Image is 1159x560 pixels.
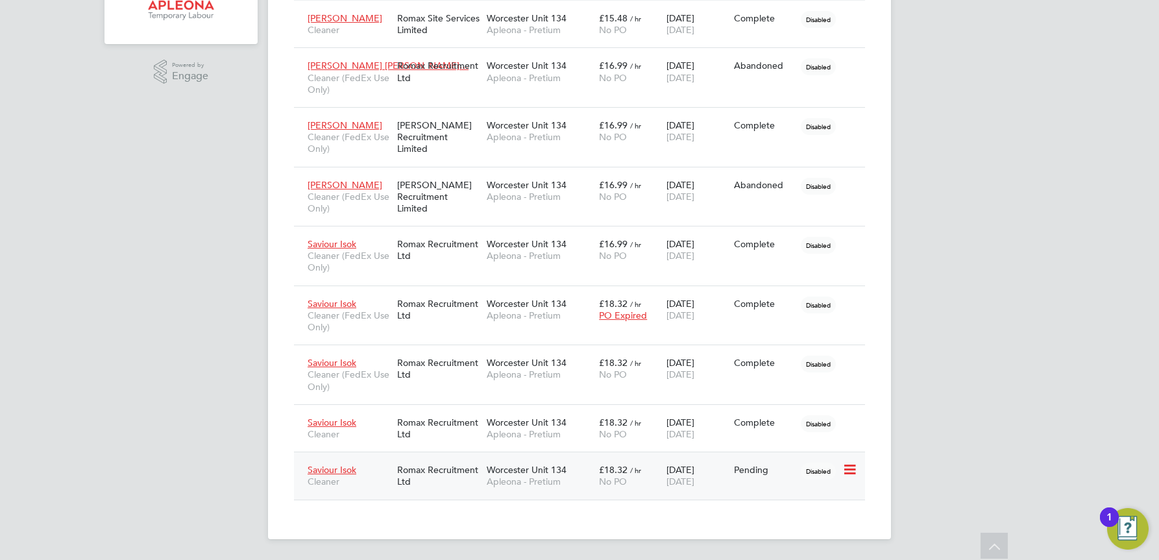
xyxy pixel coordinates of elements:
div: [DATE] [663,350,731,387]
span: / hr [630,239,641,249]
div: Romax Recruitment Ltd [394,410,483,446]
span: £16.99 [599,238,628,250]
span: £18.32 [599,298,628,310]
span: No PO [599,428,627,440]
span: Apleona - Pretium [487,191,592,202]
div: Pending [734,464,795,476]
span: Disabled [801,58,836,75]
span: £15.48 [599,12,628,24]
span: No PO [599,369,627,380]
span: Worcester Unit 134 [487,179,567,191]
span: No PO [599,191,627,202]
span: Saviour Isok [308,238,356,250]
span: [PERSON_NAME] [308,119,382,131]
span: Disabled [801,356,836,372]
div: Romax Recruitment Ltd [394,53,483,90]
button: Open Resource Center, 1 new notification [1107,508,1149,550]
div: [DATE] [663,113,731,149]
span: Cleaner [308,476,391,487]
a: Saviour IsokCleaner (FedEx Use Only)Romax Recruitment LtdWorcester Unit 134Apleona - Pretium£18.3... [304,350,865,361]
a: [PERSON_NAME]Cleaner (FedEx Use Only)[PERSON_NAME] Recruitment LimitedWorcester Unit 134Apleona -... [304,112,865,123]
span: Disabled [801,463,836,480]
div: [PERSON_NAME] Recruitment Limited [394,113,483,162]
span: Disabled [801,11,836,28]
span: Disabled [801,118,836,135]
span: [DATE] [666,250,694,262]
span: No PO [599,250,627,262]
span: Apleona - Pretium [487,131,592,143]
span: [DATE] [666,310,694,321]
span: £18.32 [599,464,628,476]
span: PO Expired [599,310,647,321]
a: Saviour IsokCleaner (FedEx Use Only)Romax Recruitment LtdWorcester Unit 134Apleona - Pretium£16.9... [304,231,865,242]
a: Saviour IsokCleanerRomax Recruitment LtdWorcester Unit 134Apleona - Pretium£18.32 / hrNo PO[DATE]... [304,409,865,420]
a: [PERSON_NAME]Cleaner (FedEx Use Only)[PERSON_NAME] Recruitment LimitedWorcester Unit 134Apleona -... [304,172,865,183]
span: [DATE] [666,24,694,36]
span: No PO [599,72,627,84]
span: [DATE] [666,191,694,202]
div: Romax Recruitment Ltd [394,291,483,328]
span: £18.32 [599,357,628,369]
span: Cleaner (FedEx Use Only) [308,310,391,333]
span: Worcester Unit 134 [487,298,567,310]
span: Worcester Unit 134 [487,238,567,250]
span: Worcester Unit 134 [487,119,567,131]
a: [PERSON_NAME]CleanerRomax Site Services LimitedWorcester Unit 134Apleona - Pretium£15.48 / hrNo P... [304,5,865,16]
div: Abandoned [734,179,795,191]
span: [PERSON_NAME] [308,179,382,191]
div: Complete [734,298,795,310]
a: [PERSON_NAME] [PERSON_NAME]…Cleaner (FedEx Use Only)Romax Recruitment LtdWorcester Unit 134Apleon... [304,53,865,64]
span: / hr [630,14,641,23]
div: [DATE] [663,291,731,328]
div: Romax Recruitment Ltd [394,350,483,387]
div: [DATE] [663,53,731,90]
div: Romax Recruitment Ltd [394,232,483,268]
span: Cleaner (FedEx Use Only) [308,250,391,273]
span: Disabled [801,237,836,254]
span: Saviour Isok [308,464,356,476]
span: / hr [630,299,641,309]
span: £16.99 [599,179,628,191]
div: Romax Site Services Limited [394,6,483,42]
div: [DATE] [663,410,731,446]
span: / hr [630,180,641,190]
a: Saviour IsokCleaner (FedEx Use Only)Romax Recruitment LtdWorcester Unit 134Apleona - Pretium£18.3... [304,291,865,302]
div: Complete [734,119,795,131]
div: [DATE] [663,457,731,494]
div: 1 [1106,517,1112,534]
div: Complete [734,12,795,24]
span: Disabled [801,178,836,195]
div: Complete [734,417,795,428]
span: Apleona - Pretium [487,250,592,262]
span: / hr [630,418,641,428]
span: Cleaner [308,24,391,36]
span: Engage [172,71,208,82]
span: Apleona - Pretium [487,476,592,487]
span: Apleona - Pretium [487,72,592,84]
span: £16.99 [599,119,628,131]
div: Complete [734,238,795,250]
span: Cleaner (FedEx Use Only) [308,369,391,392]
span: Powered by [172,60,208,71]
span: [DATE] [666,428,694,440]
a: Powered byEngage [154,60,209,84]
span: Worcester Unit 134 [487,12,567,24]
span: Saviour Isok [308,298,356,310]
span: Apleona - Pretium [487,24,592,36]
div: Abandoned [734,60,795,71]
div: [PERSON_NAME] Recruitment Limited [394,173,483,221]
span: £16.99 [599,60,628,71]
span: [DATE] [666,131,694,143]
span: Cleaner [308,428,391,440]
span: / hr [630,465,641,475]
span: Worcester Unit 134 [487,357,567,369]
span: Saviour Isok [308,417,356,428]
span: No PO [599,476,627,487]
span: Apleona - Pretium [487,310,592,321]
span: [DATE] [666,72,694,84]
span: Apleona - Pretium [487,369,592,380]
span: Disabled [801,297,836,313]
span: No PO [599,24,627,36]
span: Cleaner (FedEx Use Only) [308,72,391,95]
span: / hr [630,121,641,130]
